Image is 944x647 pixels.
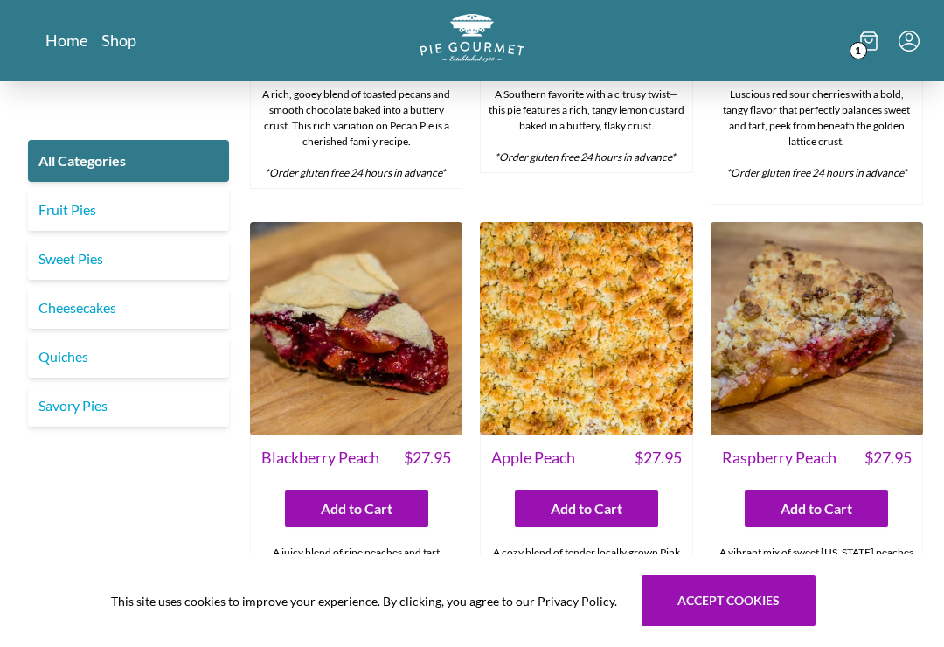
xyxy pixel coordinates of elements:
a: All Categories [28,140,229,182]
button: Menu [899,31,920,52]
img: Raspberry Peach [711,222,923,435]
span: Apple Peach [491,446,575,470]
button: Accept cookies [642,575,816,626]
a: Logo [420,14,524,67]
a: Home [45,30,87,51]
div: A Southern favorite with a citrusy twist—this pie features a rich, tangy lemon custard baked in a... [481,80,691,172]
span: Blackberry Peach [261,446,379,470]
span: This site uses cookies to improve your experience. By clicking, you agree to our Privacy Policy. [111,592,617,610]
em: *Order gluten free 24 hours in advance* [726,166,907,179]
a: Fruit Pies [28,189,229,231]
div: A rich, gooey blend of toasted pecans and smooth chocolate baked into a buttery crust. This rich ... [251,80,462,188]
button: Add to Cart [745,490,888,527]
em: *Order gluten free 24 hours in advance* [495,150,676,163]
em: *Order gluten free 24 hours in advance* [265,166,446,179]
span: Add to Cart [321,498,392,519]
a: Cheesecakes [28,287,229,329]
span: $ 27.95 [404,446,451,470]
div: A juicy blend of ripe peaches and tart blackberries baked inside a golden, flaky crust. [251,538,462,630]
span: Add to Cart [781,498,852,519]
div: Luscious red sour cherries with a bold, tangy flavor that perfectly balances sweet and tart, peek... [711,80,922,204]
img: Blackberry Peach [250,222,462,435]
a: Quiches [28,336,229,378]
button: Add to Cart [515,490,658,527]
span: Raspberry Peach [722,446,836,470]
a: Shop [101,30,136,51]
img: logo [420,14,524,62]
span: Add to Cart [551,498,622,519]
div: A vibrant mix of sweet [US_STATE] peaches and tart raspberries, baked in a flaky, buttery crust a... [711,538,922,646]
button: Add to Cart [285,490,428,527]
img: Apple Peach [480,222,692,435]
span: 1 [850,42,867,59]
span: $ 27.95 [864,446,912,470]
a: Savory Pies [28,385,229,427]
span: $ 27.95 [635,446,682,470]
a: Sweet Pies [28,238,229,280]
